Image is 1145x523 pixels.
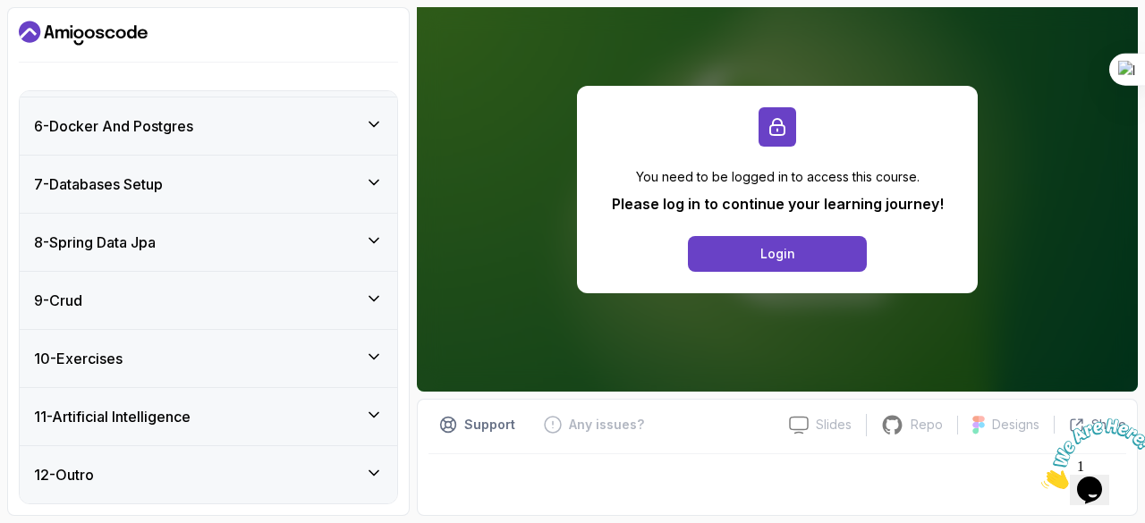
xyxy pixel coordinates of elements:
p: You need to be logged in to access this course. [612,168,944,186]
span: 1 [7,7,14,22]
button: 7-Databases Setup [20,156,397,213]
p: Slides [816,416,852,434]
p: Please log in to continue your learning journey! [612,193,944,215]
iframe: chat widget [1034,411,1145,496]
p: Repo [911,416,943,434]
h3: 11 - Artificial Intelligence [34,406,191,427]
a: Dashboard [19,19,148,47]
button: 8-Spring Data Jpa [20,214,397,271]
button: Support button [428,410,526,439]
h3: 12 - Outro [34,464,94,485]
p: Support [464,416,515,434]
p: Any issues? [569,416,644,434]
button: 12-Outro [20,446,397,503]
h3: 10 - Exercises [34,348,123,369]
h3: 9 - Crud [34,290,82,311]
button: 9-Crud [20,272,397,329]
button: Login [688,236,867,272]
button: 11-Artificial Intelligence [20,388,397,445]
div: Login [760,245,795,263]
h3: 7 - Databases Setup [34,173,163,195]
h3: 6 - Docker And Postgres [34,115,193,137]
h3: 8 - Spring Data Jpa [34,232,156,253]
button: 6-Docker And Postgres [20,97,397,155]
p: Designs [992,416,1039,434]
button: 10-Exercises [20,330,397,387]
img: Chat attention grabber [7,7,118,78]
